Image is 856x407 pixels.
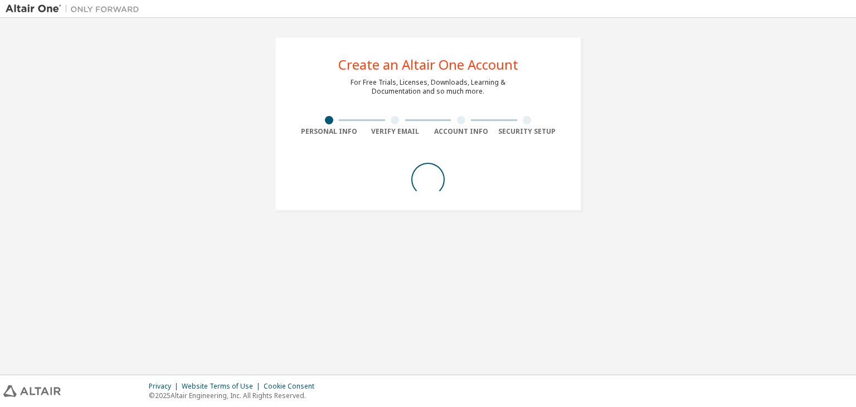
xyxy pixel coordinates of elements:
[149,382,182,391] div: Privacy
[338,58,518,71] div: Create an Altair One Account
[149,391,321,400] p: © 2025 Altair Engineering, Inc. All Rights Reserved.
[351,78,505,96] div: For Free Trials, Licenses, Downloads, Learning & Documentation and so much more.
[362,127,429,136] div: Verify Email
[182,382,264,391] div: Website Terms of Use
[428,127,494,136] div: Account Info
[6,3,145,14] img: Altair One
[264,382,321,391] div: Cookie Consent
[3,385,61,397] img: altair_logo.svg
[296,127,362,136] div: Personal Info
[494,127,561,136] div: Security Setup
